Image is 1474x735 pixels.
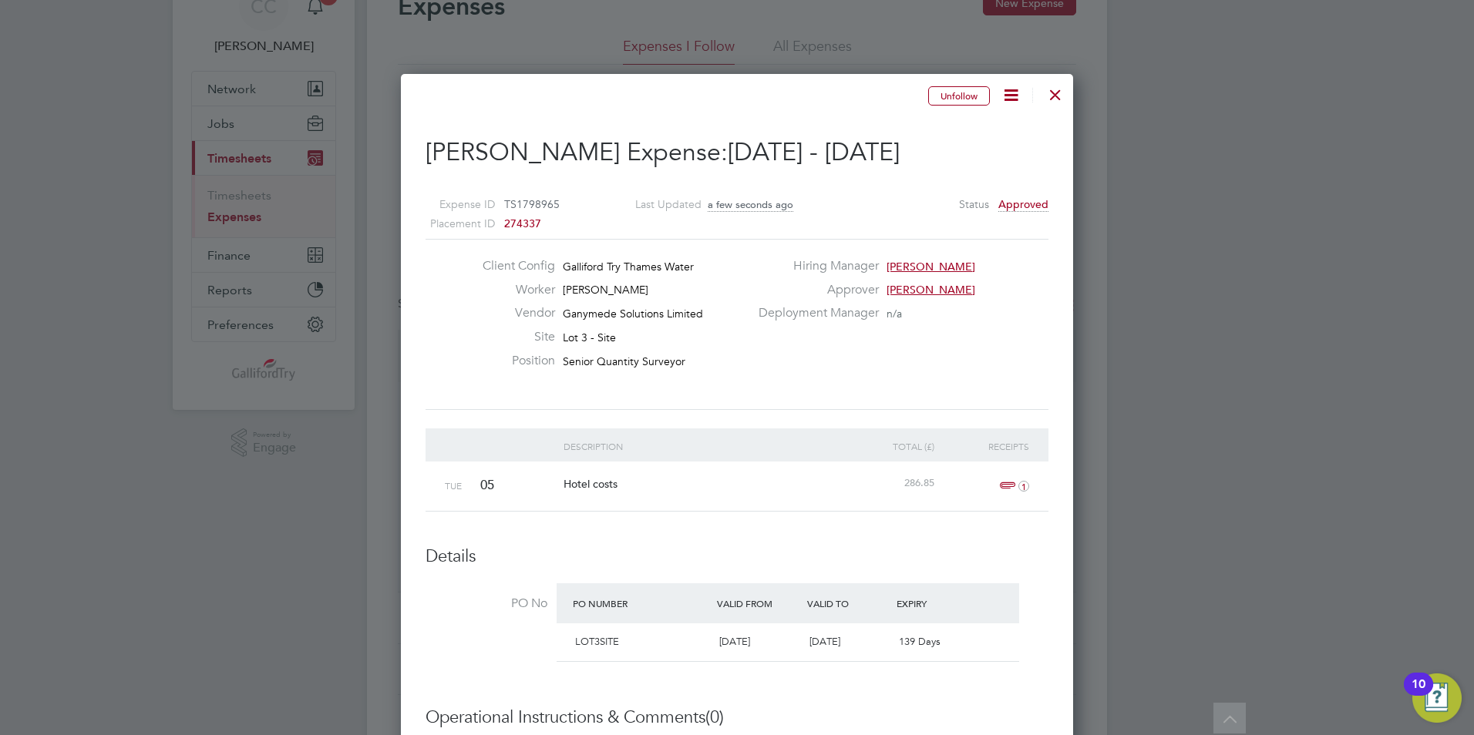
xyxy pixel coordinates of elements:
h2: [PERSON_NAME] Expense: [426,136,1048,169]
label: Status [959,195,989,214]
span: 139 Days [899,635,941,648]
div: 10 [1412,684,1425,704]
span: Ganymede Solutions Limited [563,307,703,321]
span: 274337 [504,216,541,230]
span: Tue [445,479,462,492]
div: Receipts [938,428,1033,464]
span: Lot 3 - Site [563,331,616,344]
label: Worker [470,282,555,298]
span: [PERSON_NAME] [563,283,648,297]
span: a few seconds ago [708,198,793,212]
span: Senior Quantity Surveyor [563,354,685,368]
button: Unfollow [928,86,990,106]
span: 286.85 [904,476,934,489]
label: Last Updated [613,195,702,214]
span: [PERSON_NAME] [887,283,975,297]
span: [DATE] [809,635,840,648]
button: Open Resource Center, 10 new notifications [1412,673,1462,723]
span: [DATE] - [DATE] [728,137,900,167]
h3: Details [426,545,1048,568]
div: Expiry [893,589,983,617]
span: Approved [998,197,1048,212]
label: Expense ID [406,195,495,214]
div: Description [560,428,844,464]
span: Galliford Try Thames Water [563,260,694,274]
span: [PERSON_NAME] [887,260,975,274]
div: Total (£) [843,428,938,464]
label: Approver [749,282,879,298]
div: Valid To [803,589,893,617]
label: Site [470,329,555,345]
h3: Operational Instructions & Comments [426,706,1048,729]
span: n/a [887,307,902,321]
label: Hiring Manager [749,258,879,274]
div: Valid From [713,589,803,617]
span: (0) [705,706,724,727]
i: 1 [1018,481,1029,492]
span: LOT3SITE [575,635,619,648]
span: [DATE] [719,635,750,648]
span: 05 [480,477,494,493]
label: PO No [426,596,547,612]
label: Placement ID [406,214,495,233]
div: PO Number [569,589,713,617]
label: Vendor [470,305,555,321]
label: Position [470,353,555,369]
label: Client Config [470,258,555,274]
label: Deployment Manager [749,305,879,321]
span: TS1798965 [504,197,560,211]
span: Hotel costs [564,477,618,491]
